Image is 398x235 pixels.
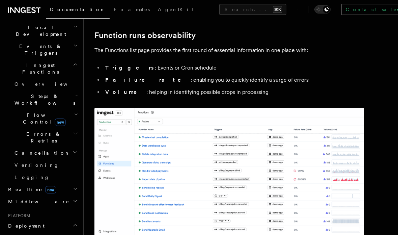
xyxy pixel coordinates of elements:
span: Flow Control [12,112,74,125]
button: Realtimenew [5,183,79,195]
span: Steps & Workflows [12,93,75,106]
button: Steps & Workflows [12,90,79,109]
a: Function runs observability [94,31,196,40]
a: Documentation [46,2,110,19]
a: Versioning [12,159,79,171]
span: Platform [5,213,30,218]
span: Local Development [5,24,74,37]
span: Cancellation [12,150,70,156]
span: AgentKit [158,7,194,12]
span: Documentation [50,7,106,12]
button: Events & Triggers [5,40,79,59]
a: AgentKit [154,2,198,18]
span: new [55,119,66,126]
div: Inngest Functions [5,78,79,183]
span: Inngest Functions [5,62,73,75]
button: Errors & Retries [12,128,79,147]
button: Middleware [5,195,79,208]
span: Overview [15,81,84,87]
span: Events & Triggers [5,43,74,56]
strong: Volume [105,89,146,95]
button: Toggle dark mode [314,5,331,14]
span: Versioning [15,162,59,168]
span: Deployment [5,223,45,229]
button: Deployment [5,220,79,232]
strong: Triggers [105,64,155,71]
button: Flow Controlnew [12,109,79,128]
li: : Events or Cron schedule [103,63,364,73]
a: Overview [12,78,79,90]
p: The Functions list page provides the first round of essential information in one place with: [94,46,364,55]
button: Inngest Functions [5,59,79,78]
kbd: ⌘K [273,6,282,13]
strong: Failure rate [105,77,191,83]
button: Cancellation [12,147,79,159]
a: Logging [12,171,79,183]
span: Errors & Retries [12,131,73,144]
span: Realtime [5,186,56,193]
button: Search...⌘K [219,4,286,15]
span: Middleware [5,198,69,205]
span: new [45,186,56,193]
a: Examples [110,2,154,18]
span: Logging [15,175,50,180]
li: : enabling you to quickly identify a surge of errors [103,75,364,85]
li: : helping in identifying possible drops in processing [103,87,364,97]
button: Local Development [5,21,79,40]
span: Examples [114,7,150,12]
